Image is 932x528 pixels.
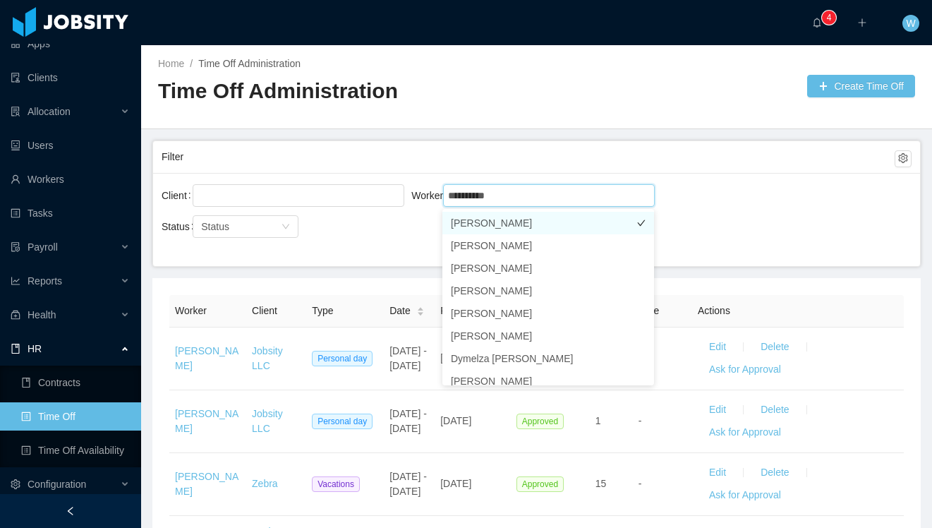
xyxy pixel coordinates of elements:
[252,478,278,489] a: Zebra
[442,325,654,347] li: [PERSON_NAME]
[416,305,424,309] i: icon: caret-up
[516,476,564,492] span: Approved
[698,399,737,421] button: Edit
[175,408,238,434] a: [PERSON_NAME]
[197,187,205,204] input: Client
[175,471,238,497] a: [PERSON_NAME]
[312,476,360,492] span: Vacations
[698,421,792,444] button: Ask for Approval
[28,106,71,117] span: Allocation
[595,478,607,489] span: 15
[442,370,654,392] li: [PERSON_NAME]
[749,462,800,484] button: Delete
[440,305,499,316] span: Requested at
[442,234,654,257] li: [PERSON_NAME]
[637,309,646,318] i: icon: check
[698,305,730,316] span: Actions
[28,275,62,287] span: Reports
[447,187,499,204] input: Worker
[698,359,792,381] button: Ask for Approval
[162,190,197,201] label: Client
[440,478,471,489] span: [DATE]
[11,199,130,227] a: icon: profileTasks
[175,305,207,316] span: Worker
[749,336,800,359] button: Delete
[162,144,895,170] div: Filter
[416,305,425,315] div: Sort
[158,58,184,69] a: Home
[312,414,373,429] span: Personal day
[698,336,737,359] button: Edit
[11,479,20,489] i: icon: setting
[175,345,238,371] a: [PERSON_NAME]
[698,484,792,507] button: Ask for Approval
[389,304,411,318] span: Date
[28,479,86,490] span: Configuration
[11,131,130,160] a: icon: robotUsers
[906,15,915,32] span: W
[637,241,646,250] i: icon: check
[11,165,130,193] a: icon: userWorkers
[11,276,20,286] i: icon: line-chart
[639,415,642,426] span: -
[440,352,471,364] span: [DATE]
[442,347,654,370] li: Dymelza [PERSON_NAME]
[637,287,646,295] i: icon: check
[637,219,646,227] i: icon: check
[822,11,836,25] sup: 4
[21,436,130,464] a: icon: profileTime Off Availability
[812,18,822,28] i: icon: bell
[895,150,912,167] button: icon: setting
[312,305,333,316] span: Type
[442,257,654,280] li: [PERSON_NAME]
[11,242,20,252] i: icon: file-protect
[389,345,427,371] span: [DATE] - [DATE]
[389,471,427,497] span: [DATE] - [DATE]
[198,58,301,69] a: Time Off Administration
[28,309,56,320] span: Health
[637,332,646,340] i: icon: check
[28,343,42,354] span: HR
[11,64,130,92] a: icon: auditClients
[516,414,564,429] span: Approved
[442,302,654,325] li: [PERSON_NAME]
[282,222,290,232] i: icon: down
[252,345,283,371] a: Jobsity LLC
[252,408,283,434] a: Jobsity LLC
[21,402,130,431] a: icon: profileTime Off
[11,107,20,116] i: icon: solution
[411,190,453,201] label: Worker
[442,280,654,302] li: [PERSON_NAME]
[595,415,601,426] span: 1
[440,415,471,426] span: [DATE]
[857,18,867,28] i: icon: plus
[11,344,20,354] i: icon: book
[162,221,200,232] label: Status
[639,478,642,489] span: -
[201,221,229,232] span: Status
[389,408,427,434] span: [DATE] - [DATE]
[158,77,537,106] h2: Time Off Administration
[827,11,832,25] p: 4
[252,305,277,316] span: Client
[442,212,654,234] li: [PERSON_NAME]
[11,310,20,320] i: icon: medicine-box
[190,58,193,69] span: /
[749,399,800,421] button: Delete
[698,462,737,484] button: Edit
[807,75,915,97] button: icon: plusCreate Time Off
[637,354,646,363] i: icon: check
[312,351,373,366] span: Personal day
[416,311,424,315] i: icon: caret-down
[28,241,58,253] span: Payroll
[637,264,646,272] i: icon: check
[21,368,130,397] a: icon: bookContracts
[637,377,646,385] i: icon: check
